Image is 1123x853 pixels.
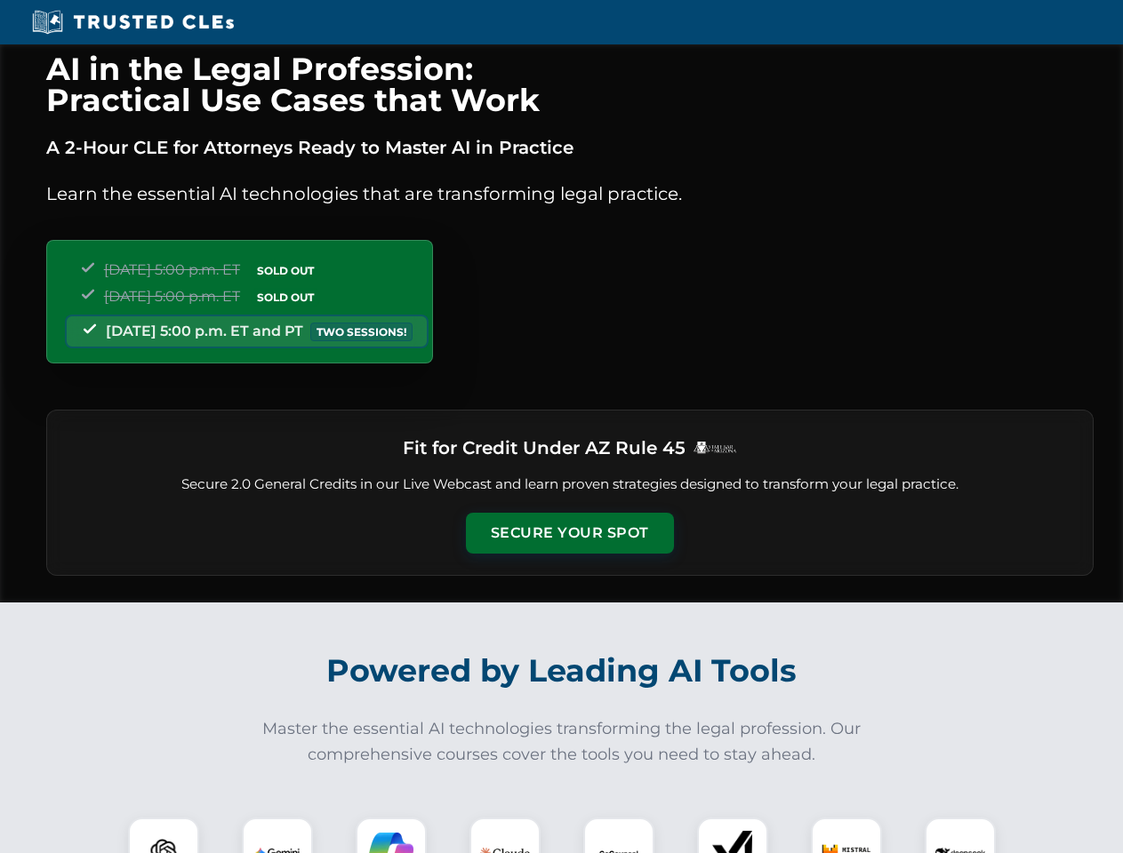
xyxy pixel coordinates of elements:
[251,261,320,280] span: SOLD OUT
[104,261,240,278] span: [DATE] 5:00 p.m. ET
[403,432,686,464] h3: Fit for Credit Under AZ Rule 45
[251,716,873,768] p: Master the essential AI technologies transforming the legal profession. Our comprehensive courses...
[46,133,1094,162] p: A 2-Hour CLE for Attorneys Ready to Master AI in Practice
[104,288,240,305] span: [DATE] 5:00 p.m. ET
[251,288,320,307] span: SOLD OUT
[46,53,1094,116] h1: AI in the Legal Profession: Practical Use Cases that Work
[27,9,239,36] img: Trusted CLEs
[68,474,1071,495] p: Secure 2.0 General Credits in our Live Webcast and learn proven strategies designed to transform ...
[693,441,737,454] img: Logo
[466,513,674,554] button: Secure Your Spot
[46,179,1094,208] p: Learn the essential AI technologies that are transforming legal practice.
[69,640,1055,702] h2: Powered by Leading AI Tools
